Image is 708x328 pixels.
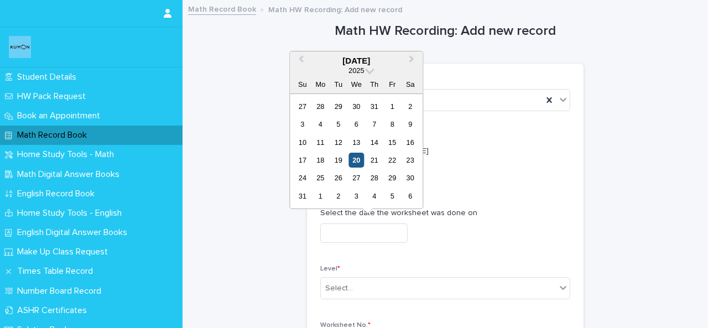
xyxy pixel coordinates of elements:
div: We [349,77,364,92]
p: Math Digital Answer Books [13,169,128,180]
h1: Math HW Recording: Add new record [307,23,584,39]
div: Choose Thursday, August 28th, 2025 [367,170,382,185]
p: Make Up Class Request [13,247,117,257]
div: Choose Thursday, August 21st, 2025 [367,153,382,168]
div: Choose Friday, August 15th, 2025 [385,135,400,150]
div: Choose Saturday, August 16th, 2025 [403,135,418,150]
div: Choose Friday, September 5th, 2025 [385,189,400,204]
div: Tu [331,77,346,92]
div: Choose Thursday, September 4th, 2025 [367,189,382,204]
p: Student Details [13,72,85,82]
div: Choose Wednesday, August 20th, 2025 [349,153,364,168]
div: Choose Tuesday, September 2nd, 2025 [331,189,346,204]
div: Choose Monday, August 11th, 2025 [313,135,328,150]
div: Su [295,77,310,92]
div: Choose Tuesday, August 26th, 2025 [331,170,346,185]
div: Choose Thursday, August 7th, 2025 [367,117,382,132]
div: Choose Thursday, August 14th, 2025 [367,135,382,150]
div: Mo [313,77,328,92]
div: Choose Sunday, August 10th, 2025 [295,135,310,150]
div: Choose Monday, August 25th, 2025 [313,170,328,185]
div: Th [367,77,382,92]
div: Choose Sunday, August 17th, 2025 [295,153,310,168]
div: Choose Monday, August 18th, 2025 [313,153,328,168]
div: Choose Wednesday, August 27th, 2025 [349,170,364,185]
div: Choose Sunday, August 31st, 2025 [295,189,310,204]
p: ASHR Certificates [13,305,96,316]
p: Home Study Tools - Math [13,149,123,160]
div: Choose Tuesday, August 12th, 2025 [331,135,346,150]
img: o6XkwfS7S2qhyeB9lxyF [9,36,31,58]
span: Level [320,265,340,272]
span: 2025 [348,66,364,75]
p: Home Study Tools - English [13,208,131,218]
p: Select 'H' for [PERSON_NAME] [320,145,570,157]
p: Book an Appointment [13,111,109,121]
div: Choose Thursday, July 31st, 2025 [367,99,382,114]
p: Math Record Book [13,130,96,140]
p: Math HW Recording: Add new record [268,3,402,15]
p: Number Board Record [13,286,110,296]
div: Choose Friday, August 8th, 2025 [385,117,400,132]
div: Choose Wednesday, August 13th, 2025 [349,135,364,150]
a: Math Record Book [188,2,256,15]
p: HW Pack Request [13,91,95,102]
div: Choose Monday, September 1st, 2025 [313,189,328,204]
p: Select the date the worksheet was done on [320,207,570,219]
div: Choose Monday, August 4th, 2025 [313,117,328,132]
div: Choose Friday, August 22nd, 2025 [385,153,400,168]
p: English Digital Answer Books [13,227,136,238]
div: Select... [325,283,353,294]
div: Choose Friday, August 29th, 2025 [385,170,400,185]
div: Choose Saturday, August 2nd, 2025 [403,99,418,114]
div: Choose Tuesday, July 29th, 2025 [331,99,346,114]
button: Previous Month [291,53,309,70]
div: Sa [403,77,418,92]
div: Choose Sunday, August 3rd, 2025 [295,117,310,132]
div: Choose Saturday, August 30th, 2025 [403,170,418,185]
div: Choose Monday, July 28th, 2025 [313,99,328,114]
div: Choose Saturday, August 23rd, 2025 [403,153,418,168]
div: Choose Saturday, September 6th, 2025 [403,189,418,204]
div: Choose Wednesday, July 30th, 2025 [349,99,364,114]
p: English Record Book [13,189,103,199]
div: Fr [385,77,400,92]
div: Choose Sunday, July 27th, 2025 [295,99,310,114]
div: Choose Wednesday, September 3rd, 2025 [349,189,364,204]
div: Choose Saturday, August 9th, 2025 [403,117,418,132]
p: H [320,162,570,173]
button: Next Month [404,53,421,70]
div: Choose Tuesday, August 19th, 2025 [331,153,346,168]
div: Choose Tuesday, August 5th, 2025 [331,117,346,132]
div: Choose Sunday, August 24th, 2025 [295,170,310,185]
div: [DATE] [290,56,423,66]
div: Choose Friday, August 1st, 2025 [385,99,400,114]
p: Times Table Record [13,266,102,277]
div: Choose Wednesday, August 6th, 2025 [349,117,364,132]
div: month 2025-08 [294,97,419,205]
